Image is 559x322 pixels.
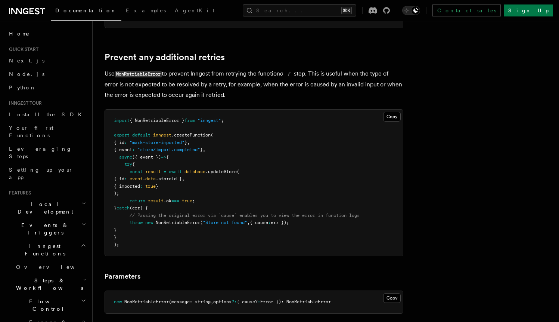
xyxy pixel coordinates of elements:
span: } [114,234,117,240]
span: . [143,176,145,181]
a: Documentation [51,2,121,21]
span: { imported [114,184,140,189]
span: Features [6,190,31,196]
span: Examples [126,7,166,13]
span: async [119,154,132,160]
a: Sign Up [504,4,553,16]
span: ( [237,169,239,174]
span: ; [192,198,195,203]
span: .storeId } [156,176,182,181]
span: } [114,227,117,233]
span: NonRetriableError [156,220,200,225]
span: Flow Control [13,298,81,313]
span: } [114,205,117,211]
span: { [132,162,135,167]
button: Local Development [6,197,88,218]
span: Python [9,85,36,91]
span: options [213,299,232,304]
kbd: ⌘K [341,7,352,14]
span: => [161,154,166,160]
span: return [130,198,145,203]
span: : [140,184,143,189]
span: (message: string [169,299,211,304]
button: Copy [383,293,401,303]
a: Python [6,81,88,94]
span: ); [114,242,119,247]
span: Overview [16,264,93,270]
span: result [145,169,161,174]
button: Events & Triggers [6,218,88,239]
span: event [130,176,143,181]
span: : [132,147,135,152]
a: Examples [121,2,170,20]
span: Home [9,30,30,37]
button: Flow Control [13,295,88,316]
a: Home [6,27,88,40]
em: or [280,70,294,77]
span: (err) { [130,205,148,211]
span: default [132,132,150,138]
span: Next.js [9,58,44,64]
span: .ok [164,198,171,203]
a: Contact sales [432,4,501,16]
span: Install the SDK [9,111,86,117]
a: AgentKit [170,2,219,20]
a: Install the SDK [6,108,88,121]
button: Inngest Functions [6,239,88,260]
a: Node.js [6,67,88,81]
button: Copy [383,112,401,122]
a: Setting up your app [6,163,88,184]
span: ); [114,191,119,196]
span: const [130,169,143,174]
span: ?: [232,299,237,304]
span: result [148,198,164,203]
span: { id [114,176,124,181]
span: ( [211,132,213,138]
span: ( [200,220,203,225]
span: { id [114,140,124,145]
a: Parameters [105,271,140,282]
span: { cause? [237,299,258,304]
span: Setting up your app [9,167,73,180]
a: Your first Functions [6,121,88,142]
button: Search...⌘K [243,4,356,16]
span: database [184,169,205,174]
span: Quick start [6,46,38,52]
span: Documentation [55,7,117,13]
span: true [182,198,192,203]
span: import [114,118,130,123]
button: Steps & Workflows [13,274,88,295]
button: Toggle dark mode [402,6,420,15]
span: ({ event }) [132,154,161,160]
span: , [203,147,205,152]
span: "mark-store-imported" [130,140,184,145]
span: Steps & Workflows [13,277,83,292]
span: Inngest tour [6,100,42,106]
span: Your first Functions [9,125,53,138]
span: AgentKit [175,7,214,13]
span: { [166,154,169,160]
code: NonRetriableError [115,71,162,77]
span: try [124,162,132,167]
span: , [187,140,190,145]
span: from [184,118,195,123]
span: , [182,176,184,181]
span: Leveraging Steps [9,146,72,159]
span: export [114,132,130,138]
span: data [145,176,156,181]
span: { NonRetriableError } [130,118,184,123]
span: { cause [250,220,268,225]
span: { event [114,147,132,152]
span: : [268,220,271,225]
span: await [169,169,182,174]
a: Overview [13,260,88,274]
a: Leveraging Steps [6,142,88,163]
span: inngest [153,132,171,138]
span: err }); [271,220,289,225]
span: Node.js [9,71,44,77]
span: : [258,299,260,304]
span: } [200,147,203,152]
span: NonRetriableError [124,299,169,304]
span: throw [130,220,143,225]
span: } [156,184,158,189]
